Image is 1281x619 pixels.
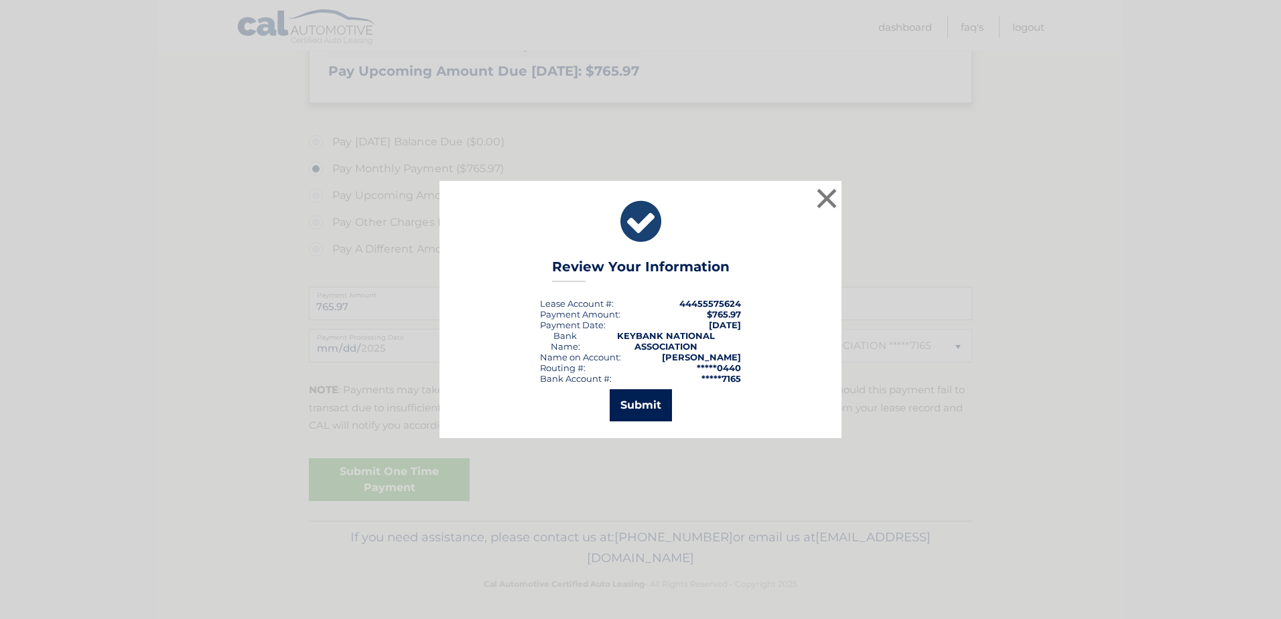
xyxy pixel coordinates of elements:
[540,330,590,352] div: Bank Name:
[552,259,730,282] h3: Review Your Information
[540,320,604,330] span: Payment Date
[540,352,621,362] div: Name on Account:
[617,330,715,352] strong: KEYBANK NATIONAL ASSOCIATION
[540,298,614,309] div: Lease Account #:
[540,320,606,330] div: :
[540,362,586,373] div: Routing #:
[709,320,741,330] span: [DATE]
[610,389,672,421] button: Submit
[813,185,840,212] button: ×
[662,352,741,362] strong: [PERSON_NAME]
[540,373,612,384] div: Bank Account #:
[540,309,620,320] div: Payment Amount:
[679,298,741,309] strong: 44455575624
[707,309,741,320] span: $765.97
